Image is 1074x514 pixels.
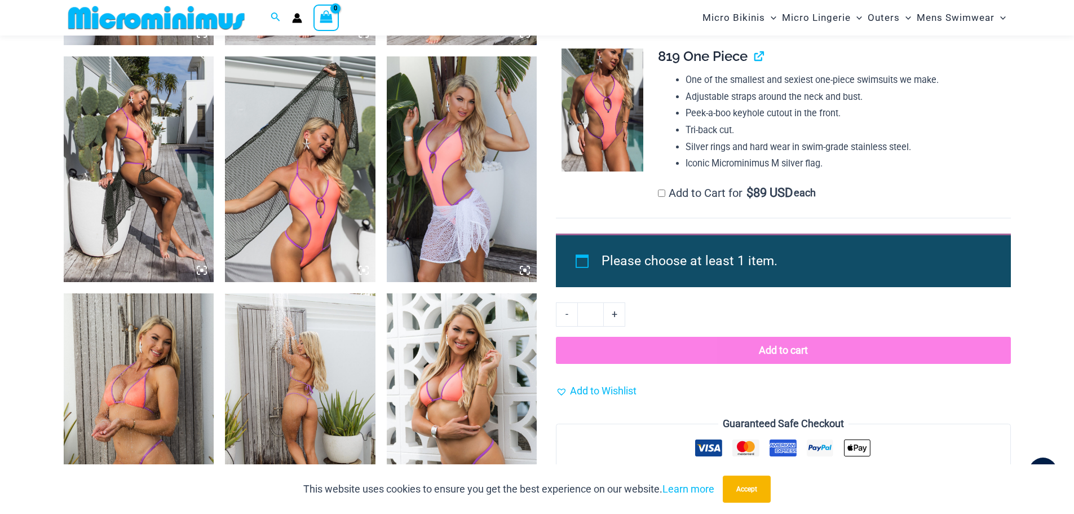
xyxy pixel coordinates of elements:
[868,3,900,32] span: Outers
[313,5,339,30] a: View Shopping Cart, empty
[303,481,714,498] p: This website uses cookies to ensure you get the best experience on our website.
[865,3,914,32] a: OutersMenu ToggleMenu Toggle
[686,105,1001,122] li: Peek-a-boo keyhole cutout in the front.
[556,302,577,326] a: -
[698,2,1011,34] nav: Site Navigation
[658,48,748,64] span: 819 One Piece
[914,3,1009,32] a: Mens SwimwearMenu ToggleMenu Toggle
[64,56,214,282] img: Wild Card Neon Bliss 819 One Piece St Martin 5996 Sarong 07v2
[577,302,604,326] input: Product quantity
[562,49,643,172] img: Wild Card Neon Bliss 819 One Piece 04
[658,190,665,197] input: Add to Cart for$89 USD each
[718,415,848,432] legend: Guaranteed Safe Checkout
[556,337,1010,364] button: Add to cart
[570,385,637,397] span: Add to Wishlist
[782,3,851,32] span: Micro Lingerie
[292,13,302,23] a: Account icon link
[64,5,249,30] img: MM SHOP LOGO FLAT
[746,186,753,200] span: $
[602,248,985,274] li: Please choose at least 1 item.
[225,56,375,282] img: Wild Card Neon Bliss 819 One Piece St Martin 5996 Sarong 09
[686,155,1001,172] li: Iconic Microminimus M silver flag.
[556,383,637,399] a: Add to Wishlist
[604,302,625,326] a: +
[700,3,779,32] a: Micro BikinisMenu ToggleMenu Toggle
[995,3,1006,32] span: Menu Toggle
[746,187,793,199] span: 89 USD
[779,3,865,32] a: Micro LingerieMenu ToggleMenu Toggle
[658,186,816,200] label: Add to Cart for
[851,3,862,32] span: Menu Toggle
[794,187,816,199] span: each
[900,3,911,32] span: Menu Toggle
[662,483,714,495] a: Learn more
[686,89,1001,106] li: Adjustable straps around the neck and bust.
[765,3,776,32] span: Menu Toggle
[271,11,281,25] a: Search icon link
[917,3,995,32] span: Mens Swimwear
[723,476,771,503] button: Accept
[686,72,1001,89] li: One of the smallest and sexiest one-piece swimsuits we make.
[686,139,1001,156] li: Silver rings and hard wear in swim-grade stainless steel.
[387,56,537,282] img: Wild Card Neon Bliss 819 One Piece St Martin 5996 Sarong 01
[702,3,765,32] span: Micro Bikinis
[686,122,1001,139] li: Tri-back cut.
